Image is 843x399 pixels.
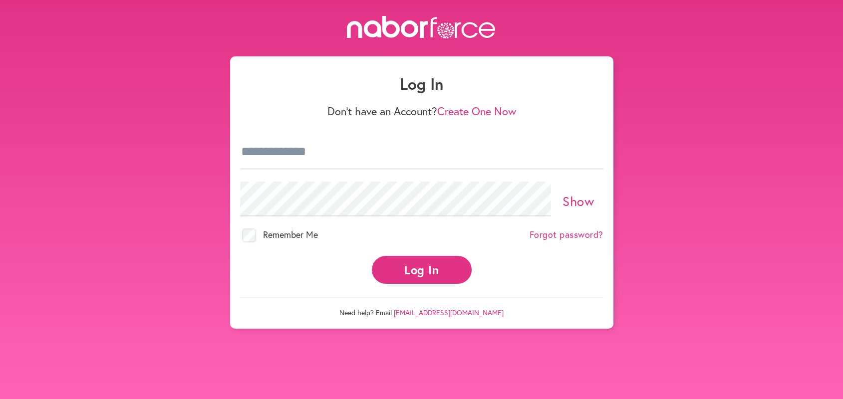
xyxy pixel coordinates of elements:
a: Forgot password? [530,229,603,240]
h1: Log In [240,74,603,93]
a: Create One Now [437,104,516,118]
span: Remember Me [263,228,318,240]
button: Log In [372,256,472,283]
a: Show [562,193,594,209]
p: Need help? Email [240,297,603,317]
a: [EMAIL_ADDRESS][DOMAIN_NAME] [394,308,504,317]
p: Don't have an Account? [240,105,603,118]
